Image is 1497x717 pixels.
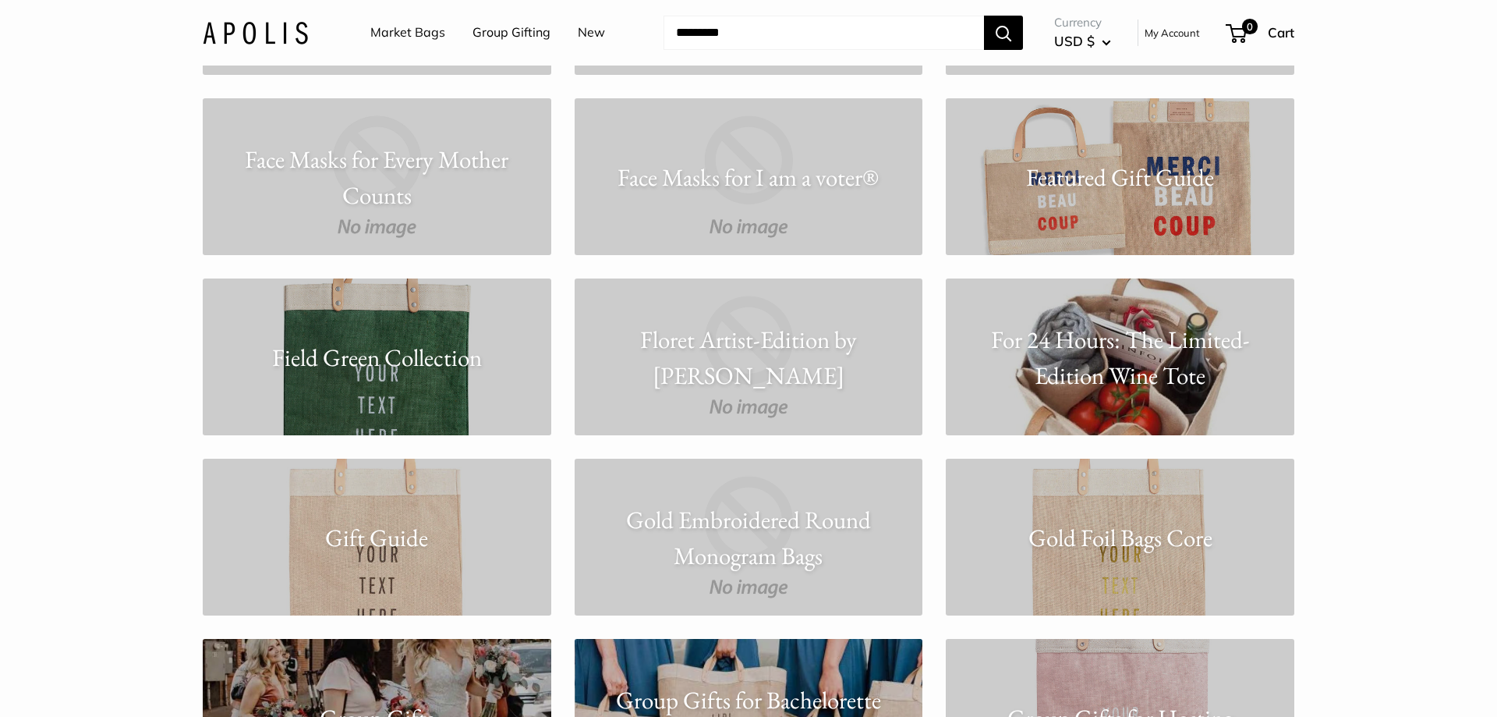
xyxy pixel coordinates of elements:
p: Face Masks for Every Mother Counts [203,140,551,213]
button: USD $ [1054,29,1111,54]
a: Group Gifting [472,21,550,44]
a: For 24 Hours: The Limited-Edition Wine Tote [946,279,1294,435]
p: Field Green Collection [203,339,551,376]
a: Market Bags [370,21,445,44]
a: Field Green Collection [203,279,551,435]
p: Floret Artist-Edition by [PERSON_NAME] [575,321,923,393]
a: My Account [1145,23,1200,42]
iframe: Sign Up via Text for Offers [12,658,167,705]
span: 0 [1242,19,1258,34]
img: Apolis [203,21,308,44]
span: Currency [1054,12,1111,34]
p: Gold Embroidered Round Monogram Bags [575,501,923,573]
a: Face Masks for I am a voter® [575,98,923,255]
span: USD $ [1054,33,1095,49]
p: Featured Gift Guide [946,159,1294,196]
button: Search [984,16,1023,50]
a: Featured Gift Guide [946,98,1294,255]
a: Gold Embroidered Round Monogram Bags [575,459,923,616]
a: Gold Foil Bags Core [946,459,1294,616]
a: 0 Cart [1227,20,1294,45]
a: New [578,21,605,44]
input: Search... [664,16,984,50]
p: Gift Guide [203,520,551,556]
p: Face Masks for I am a voter® [575,159,923,196]
p: For 24 Hours: The Limited-Edition Wine Tote [946,321,1294,393]
a: Gift Guide [203,459,551,616]
p: Gold Foil Bags Core [946,520,1294,556]
span: Cart [1268,24,1294,41]
a: Floret Artist-Edition by [PERSON_NAME] [575,279,923,435]
a: Face Masks for Every Mother Counts [203,98,551,255]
